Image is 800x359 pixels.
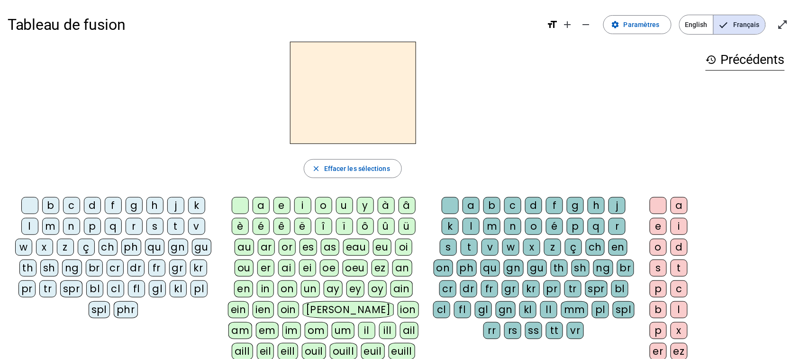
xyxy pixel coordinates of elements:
div: gl [149,280,166,297]
span: Français [714,15,765,34]
div: th [551,260,568,277]
div: eu [373,239,391,256]
div: ch [99,239,118,256]
button: Entrer en plein écran [773,15,792,34]
div: c [63,197,80,214]
div: ç [78,239,95,256]
div: û [378,218,395,235]
div: en [234,280,253,297]
div: spl [89,301,110,318]
div: un [301,280,320,297]
div: z [544,239,561,256]
span: Effacer les sélections [324,163,390,174]
div: rs [504,322,521,339]
div: tr [564,280,582,297]
div: um [332,322,355,339]
div: b [42,197,59,214]
div: oy [368,280,387,297]
div: tt [546,322,563,339]
div: x [36,239,53,256]
div: pr [18,280,36,297]
div: l [21,218,38,235]
div: sh [572,260,590,277]
div: pl [191,280,208,297]
div: ou [235,260,254,277]
div: x [523,239,540,256]
mat-icon: add [562,19,573,30]
div: ien [253,301,274,318]
div: fl [454,301,471,318]
div: eau [343,239,369,256]
button: Paramètres [603,15,672,34]
div: b [483,197,500,214]
div: d [525,197,542,214]
div: as [321,239,339,256]
div: kr [523,280,540,297]
div: pr [544,280,561,297]
div: oin [278,301,300,318]
div: l [463,218,480,235]
span: English [680,15,713,34]
div: è [232,218,249,235]
div: gu [192,239,211,256]
div: x [671,322,688,339]
div: ç [565,239,582,256]
button: Diminuer la taille de la police [577,15,596,34]
div: dr [460,280,477,297]
div: â [399,197,416,214]
div: qu [145,239,164,256]
div: sh [40,260,58,277]
div: t [671,260,688,277]
div: gn [504,260,524,277]
div: em [256,322,279,339]
div: ë [294,218,311,235]
div: fr [148,260,165,277]
div: n [504,218,521,235]
div: a [253,197,270,214]
mat-button-toggle-group: Language selection [679,15,766,35]
div: br [86,260,103,277]
div: ï [336,218,353,235]
mat-icon: close [312,164,320,173]
div: p [84,218,101,235]
div: m [42,218,59,235]
div: gr [169,260,186,277]
div: w [502,239,519,256]
div: ss [525,322,542,339]
div: mm [561,301,588,318]
div: er [257,260,274,277]
div: w [15,239,32,256]
div: om [305,322,328,339]
div: i [671,218,688,235]
div: y [357,197,374,214]
div: ô [357,218,374,235]
div: ail [400,322,418,339]
div: s [440,239,457,256]
div: q [105,218,122,235]
div: p [650,280,667,297]
div: en [609,239,627,256]
div: bl [86,280,103,297]
div: d [84,197,101,214]
div: ion [398,301,419,318]
div: k [188,197,205,214]
div: oi [395,239,412,256]
div: am [228,322,252,339]
div: p [567,218,584,235]
div: [PERSON_NAME] [303,301,393,318]
div: kr [190,260,207,277]
div: é [253,218,270,235]
div: an [392,260,412,277]
div: im [282,322,301,339]
div: j [167,197,184,214]
div: cr [107,260,124,277]
div: t [461,239,478,256]
mat-icon: format_size [546,19,558,30]
div: a [463,197,480,214]
div: é [546,218,563,235]
mat-icon: open_in_full [777,19,789,30]
div: oe [320,260,339,277]
div: h [146,197,164,214]
div: î [315,218,332,235]
div: gn [168,239,188,256]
